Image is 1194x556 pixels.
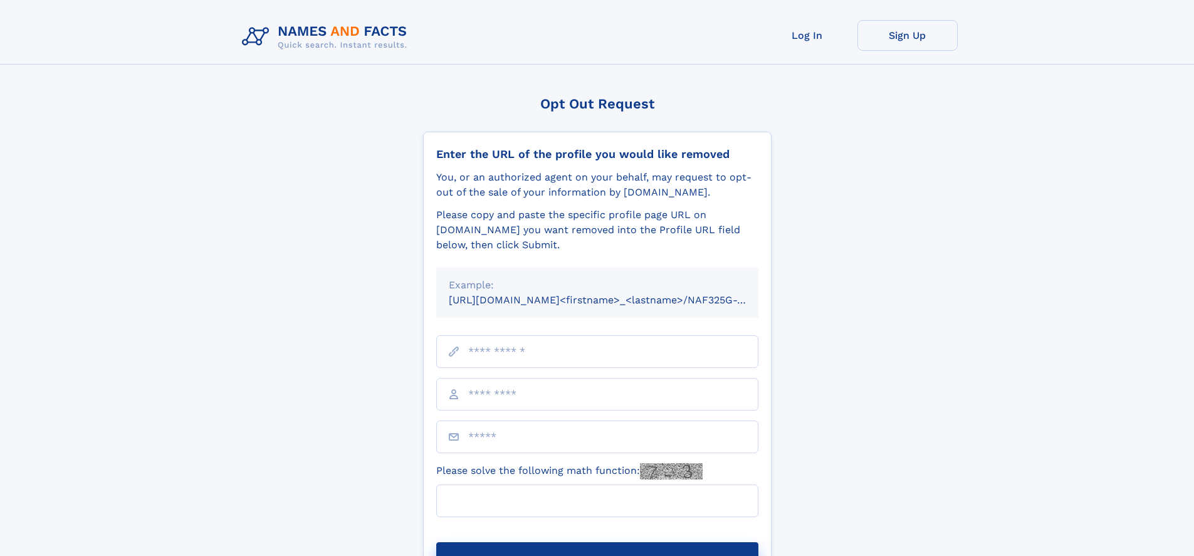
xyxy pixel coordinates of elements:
[436,170,758,200] div: You, or an authorized agent on your behalf, may request to opt-out of the sale of your informatio...
[449,294,782,306] small: [URL][DOMAIN_NAME]<firstname>_<lastname>/NAF325G-xxxxxxxx
[423,96,772,112] div: Opt Out Request
[436,147,758,161] div: Enter the URL of the profile you would like removed
[436,207,758,253] div: Please copy and paste the specific profile page URL on [DOMAIN_NAME] you want removed into the Pr...
[436,463,703,480] label: Please solve the following math function:
[857,20,958,51] a: Sign Up
[237,20,417,54] img: Logo Names and Facts
[757,20,857,51] a: Log In
[449,278,746,293] div: Example:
